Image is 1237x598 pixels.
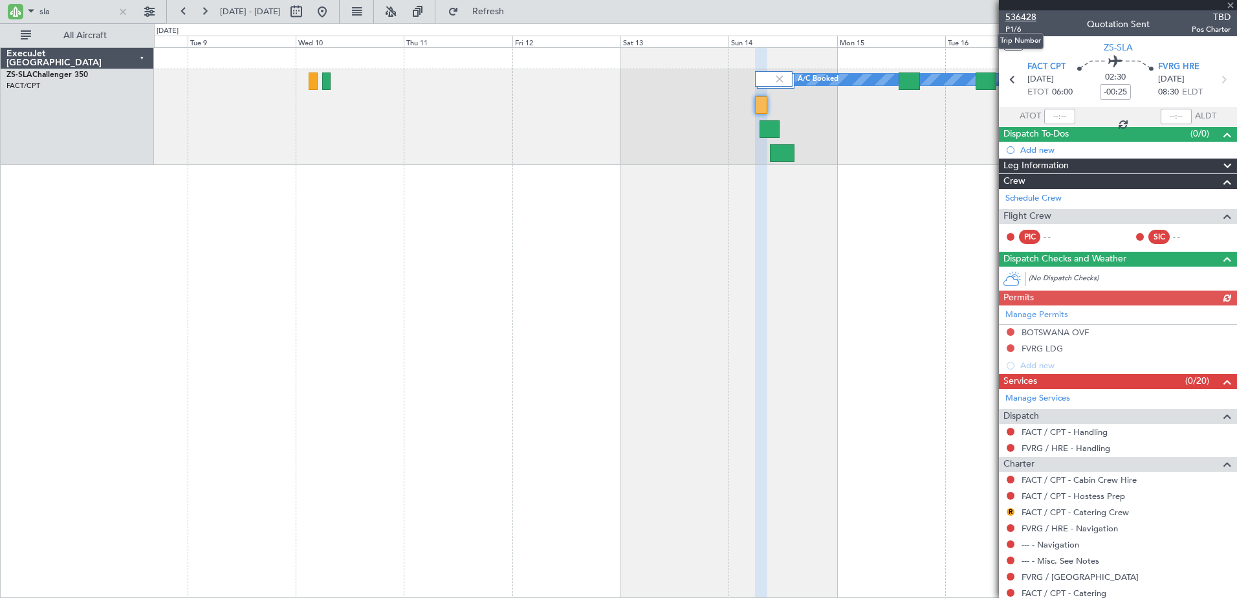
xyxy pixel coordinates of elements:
[1022,555,1099,566] a: --- - Misc. See Notes
[1185,374,1209,388] span: (0/20)
[1027,61,1066,74] span: FACT CPT
[798,70,838,89] div: A/C Booked
[1192,24,1231,35] span: Pos Charter
[14,25,140,46] button: All Aircraft
[1022,523,1118,534] a: FVRG / HRE - Navigation
[1158,61,1199,74] span: FVRG HRE
[1022,443,1110,454] a: FVRG / HRE - Handling
[1003,409,1039,424] span: Dispatch
[188,36,296,47] div: Tue 9
[442,1,520,22] button: Refresh
[157,26,179,37] div: [DATE]
[461,7,516,16] span: Refresh
[1003,374,1037,389] span: Services
[1022,426,1108,437] a: FACT / CPT - Handling
[1020,110,1041,123] span: ATOT
[39,2,114,21] input: A/C (Reg. or Type)
[837,36,945,47] div: Mon 15
[1003,159,1069,173] span: Leg Information
[220,6,281,17] span: [DATE] - [DATE]
[1190,127,1209,140] span: (0/0)
[512,36,620,47] div: Fri 12
[1022,507,1129,518] a: FACT / CPT - Catering Crew
[620,36,728,47] div: Sat 13
[1044,231,1073,243] div: - -
[1005,10,1036,24] span: 536428
[1003,252,1126,267] span: Dispatch Checks and Weather
[1003,127,1069,142] span: Dispatch To-Dos
[728,36,837,47] div: Sun 14
[1022,571,1139,582] a: FVRG / [GEOGRAPHIC_DATA]
[1195,110,1216,123] span: ALDT
[1087,17,1150,31] div: Quotation Sent
[945,36,1053,47] div: Tue 16
[1005,192,1062,205] a: Schedule Crew
[1104,41,1133,54] span: ZS-SLA
[1022,539,1079,550] a: --- - Navigation
[1022,491,1125,502] a: FACT / CPT - Hostess Prep
[296,36,404,47] div: Wed 10
[1052,86,1073,99] span: 06:00
[998,33,1044,49] div: Trip Number
[6,71,32,79] span: ZS-SLA
[1019,230,1040,244] div: PIC
[1158,73,1185,86] span: [DATE]
[1173,231,1202,243] div: - -
[1105,71,1126,84] span: 02:30
[1029,273,1237,287] div: (No Dispatch Checks)
[1003,209,1051,224] span: Flight Crew
[1003,457,1034,472] span: Charter
[6,81,40,91] a: FACT/CPT
[1158,86,1179,99] span: 08:30
[404,36,512,47] div: Thu 11
[1027,73,1054,86] span: [DATE]
[1022,474,1137,485] a: FACT / CPT - Cabin Crew Hire
[1005,392,1070,405] a: Manage Services
[1020,144,1231,155] div: Add new
[1003,174,1025,189] span: Crew
[1148,230,1170,244] div: SIC
[34,31,137,40] span: All Aircraft
[1007,508,1014,516] button: R
[1192,10,1231,24] span: TBD
[1027,86,1049,99] span: ETOT
[1182,86,1203,99] span: ELDT
[774,73,785,85] img: gray-close.svg
[6,71,88,79] a: ZS-SLAChallenger 350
